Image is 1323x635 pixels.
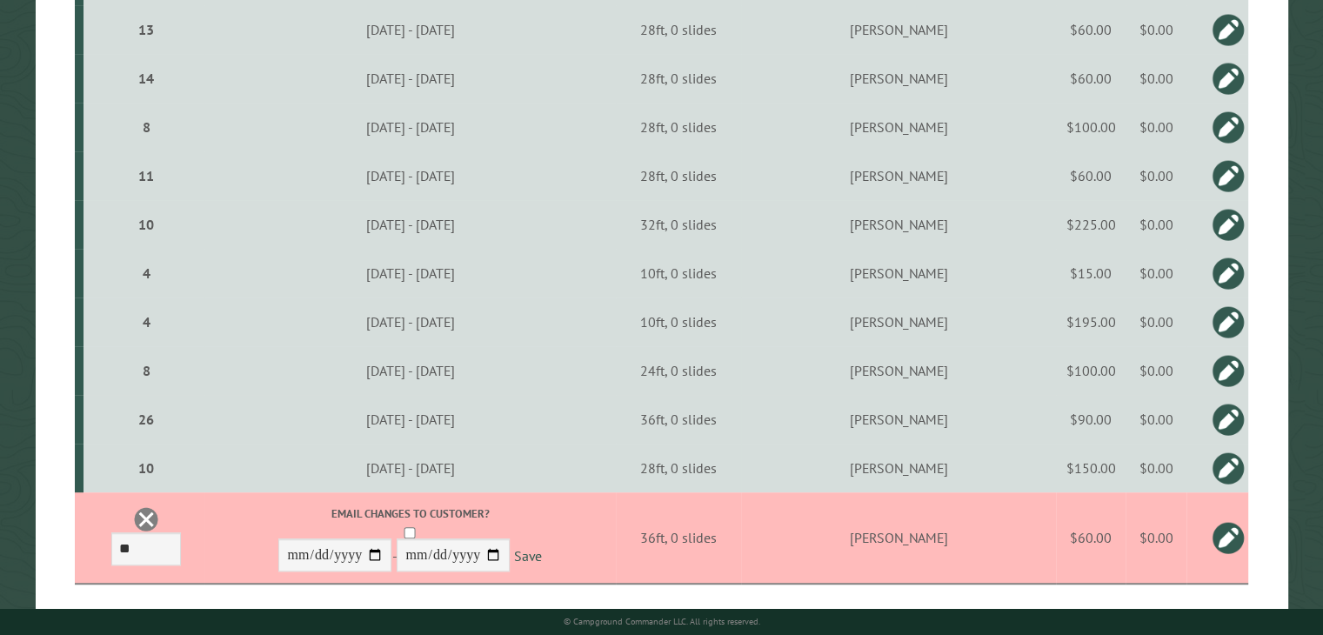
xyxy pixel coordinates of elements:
[741,444,1056,492] td: [PERSON_NAME]
[1126,297,1186,346] td: $0.00
[90,167,202,184] div: 11
[1126,200,1186,249] td: $0.00
[1056,444,1126,492] td: $150.00
[208,313,613,331] div: [DATE] - [DATE]
[741,151,1056,200] td: [PERSON_NAME]
[208,216,613,233] div: [DATE] - [DATE]
[1056,395,1126,444] td: $90.00
[1056,492,1126,584] td: $60.00
[1126,346,1186,395] td: $0.00
[90,264,202,282] div: 4
[208,459,613,477] div: [DATE] - [DATE]
[616,249,742,297] td: 10ft, 0 slides
[208,167,613,184] div: [DATE] - [DATE]
[90,21,202,38] div: 13
[616,54,742,103] td: 28ft, 0 slides
[208,411,613,428] div: [DATE] - [DATE]
[133,506,159,532] a: Delete this reservation
[1126,103,1186,151] td: $0.00
[208,118,613,136] div: [DATE] - [DATE]
[741,5,1056,54] td: [PERSON_NAME]
[1126,395,1186,444] td: $0.00
[90,362,202,379] div: 8
[513,547,541,565] a: Save
[208,362,613,379] div: [DATE] - [DATE]
[741,54,1056,103] td: [PERSON_NAME]
[616,346,742,395] td: 24ft, 0 slides
[741,103,1056,151] td: [PERSON_NAME]
[1056,103,1126,151] td: $100.00
[616,444,742,492] td: 28ft, 0 slides
[90,411,202,428] div: 26
[1126,151,1186,200] td: $0.00
[208,264,613,282] div: [DATE] - [DATE]
[1126,444,1186,492] td: $0.00
[1056,297,1126,346] td: $195.00
[1126,492,1186,584] td: $0.00
[741,200,1056,249] td: [PERSON_NAME]
[616,151,742,200] td: 28ft, 0 slides
[1056,151,1126,200] td: $60.00
[741,297,1056,346] td: [PERSON_NAME]
[1056,5,1126,54] td: $60.00
[1126,5,1186,54] td: $0.00
[616,200,742,249] td: 32ft, 0 slides
[741,249,1056,297] td: [PERSON_NAME]
[616,103,742,151] td: 28ft, 0 slides
[1056,249,1126,297] td: $15.00
[1126,54,1186,103] td: $0.00
[1056,200,1126,249] td: $225.00
[616,492,742,584] td: 36ft, 0 slides
[1056,346,1126,395] td: $100.00
[616,395,742,444] td: 36ft, 0 slides
[90,118,202,136] div: 8
[90,313,202,331] div: 4
[208,21,613,38] div: [DATE] - [DATE]
[741,346,1056,395] td: [PERSON_NAME]
[1126,249,1186,297] td: $0.00
[616,297,742,346] td: 10ft, 0 slides
[1056,54,1126,103] td: $60.00
[616,5,742,54] td: 28ft, 0 slides
[741,395,1056,444] td: [PERSON_NAME]
[208,70,613,87] div: [DATE] - [DATE]
[90,70,202,87] div: 14
[208,505,613,576] div: -
[741,492,1056,584] td: [PERSON_NAME]
[208,505,613,522] label: Email changes to customer?
[90,216,202,233] div: 10
[564,616,760,627] small: © Campground Commander LLC. All rights reserved.
[90,459,202,477] div: 10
